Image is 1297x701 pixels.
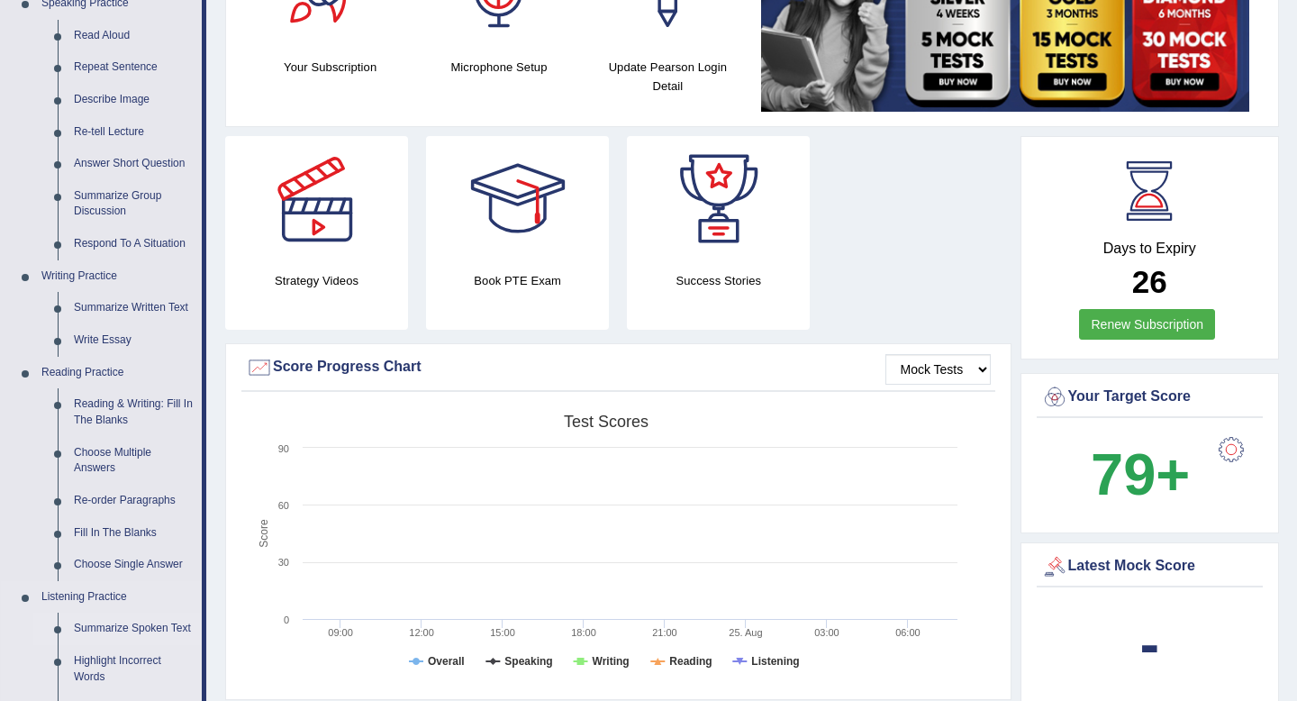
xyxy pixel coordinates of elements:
[66,116,202,149] a: Re-tell Lecture
[278,443,289,454] text: 90
[423,58,574,77] h4: Microphone Setup
[66,645,202,693] a: Highlight Incorrect Words
[1041,384,1259,411] div: Your Target Score
[627,271,810,290] h4: Success Stories
[66,517,202,550] a: Fill In The Blanks
[814,627,839,638] text: 03:00
[66,228,202,260] a: Respond To A Situation
[278,500,289,511] text: 60
[1139,611,1159,677] b: -
[504,655,552,668] tspan: Speaking
[258,519,270,548] tspan: Score
[225,271,408,290] h4: Strategy Videos
[33,581,202,614] a: Listening Practice
[66,84,202,116] a: Describe Image
[895,627,921,638] text: 06:00
[593,58,743,96] h4: Update Pearson Login Detail
[1132,264,1167,299] b: 26
[1041,241,1259,257] h4: Days to Expiry
[246,354,991,381] div: Score Progress Chart
[66,613,202,645] a: Summarize Spoken Text
[278,557,289,568] text: 30
[33,260,202,293] a: Writing Practice
[66,324,202,357] a: Write Essay
[729,627,762,638] tspan: 25. Aug
[66,20,202,52] a: Read Aloud
[328,627,353,638] text: 09:00
[1041,553,1259,580] div: Latest Mock Score
[66,388,202,436] a: Reading & Writing: Fill In The Blanks
[652,627,677,638] text: 21:00
[571,627,596,638] text: 18:00
[1091,442,1190,507] b: 79+
[490,627,515,638] text: 15:00
[33,357,202,389] a: Reading Practice
[1079,309,1215,340] a: Renew Subscription
[66,51,202,84] a: Repeat Sentence
[255,58,405,77] h4: Your Subscription
[669,655,712,668] tspan: Reading
[564,413,648,431] tspan: Test scores
[66,549,202,581] a: Choose Single Answer
[426,271,609,290] h4: Book PTE Exam
[66,437,202,485] a: Choose Multiple Answers
[409,627,434,638] text: 12:00
[66,180,202,228] a: Summarize Group Discussion
[66,485,202,517] a: Re-order Paragraphs
[66,148,202,180] a: Answer Short Question
[428,655,465,668] tspan: Overall
[284,615,289,625] text: 0
[751,655,799,668] tspan: Listening
[593,655,630,668] tspan: Writing
[66,292,202,324] a: Summarize Written Text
